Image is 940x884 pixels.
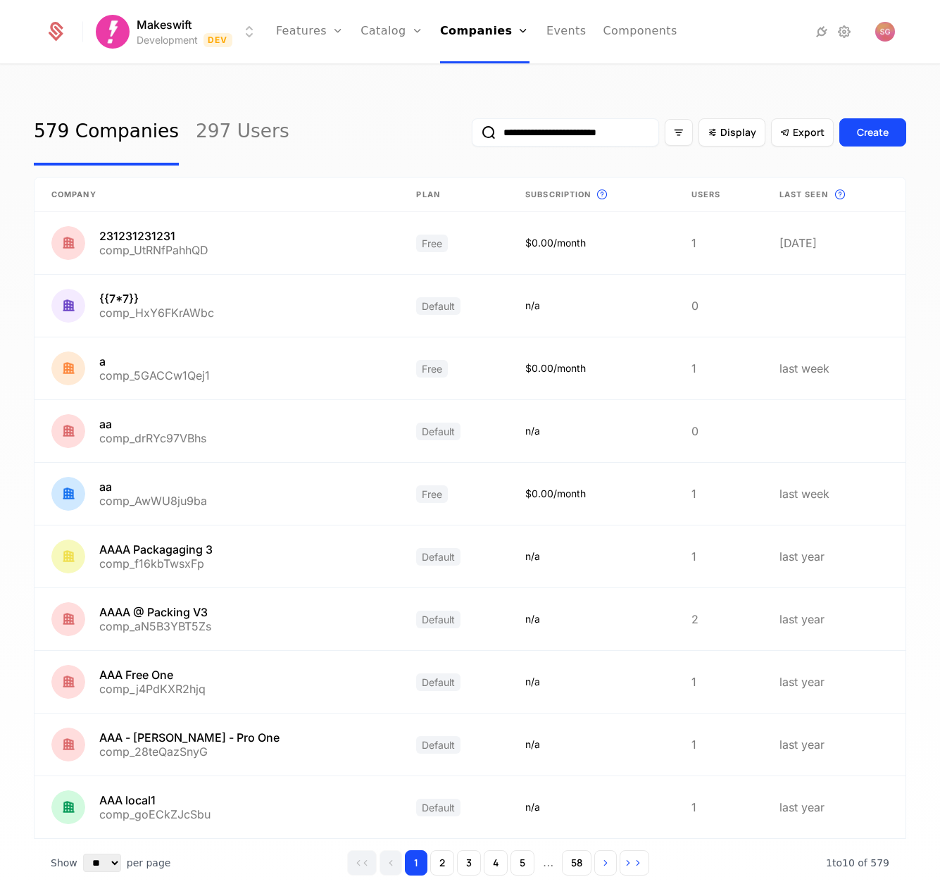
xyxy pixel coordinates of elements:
button: Open user button [875,22,895,42]
div: Create [857,125,889,139]
button: Go to previous page [380,850,402,876]
select: Select page size [83,854,121,872]
th: Plan [399,178,508,212]
button: Filter options [665,119,693,146]
button: Go to page 2 [430,850,454,876]
div: Page navigation [347,850,649,876]
th: Users [675,178,763,212]
img: Sasha Goloshchapov [875,22,895,42]
span: Export [793,125,825,139]
img: Makeswift [96,15,130,49]
button: Display [698,118,765,147]
button: Go to page 1 [405,850,427,876]
span: per page [127,856,171,870]
span: Last seen [779,189,829,201]
button: Export [771,118,834,147]
span: Dev [203,33,232,47]
span: 579 [826,857,889,869]
button: Go to last page [620,850,649,876]
span: Subscription [525,189,591,201]
button: Select environment [100,16,258,47]
button: Go to page 5 [510,850,534,876]
button: Create [839,118,906,147]
span: 1 to 10 of [826,857,870,869]
span: Makeswift [137,16,192,33]
a: 297 Users [196,99,289,166]
button: Go to page 3 [457,850,481,876]
button: Go to page 58 [562,850,591,876]
a: 579 Companies [34,99,179,166]
span: Display [720,125,756,139]
span: ... [537,852,559,874]
a: Settings [836,23,853,40]
button: Go to next page [594,850,617,876]
span: Show [51,856,77,870]
a: Integrations [813,23,830,40]
button: Go to page 4 [484,850,508,876]
th: Company [35,178,399,212]
button: Go to first page [347,850,377,876]
div: Development [137,33,198,47]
